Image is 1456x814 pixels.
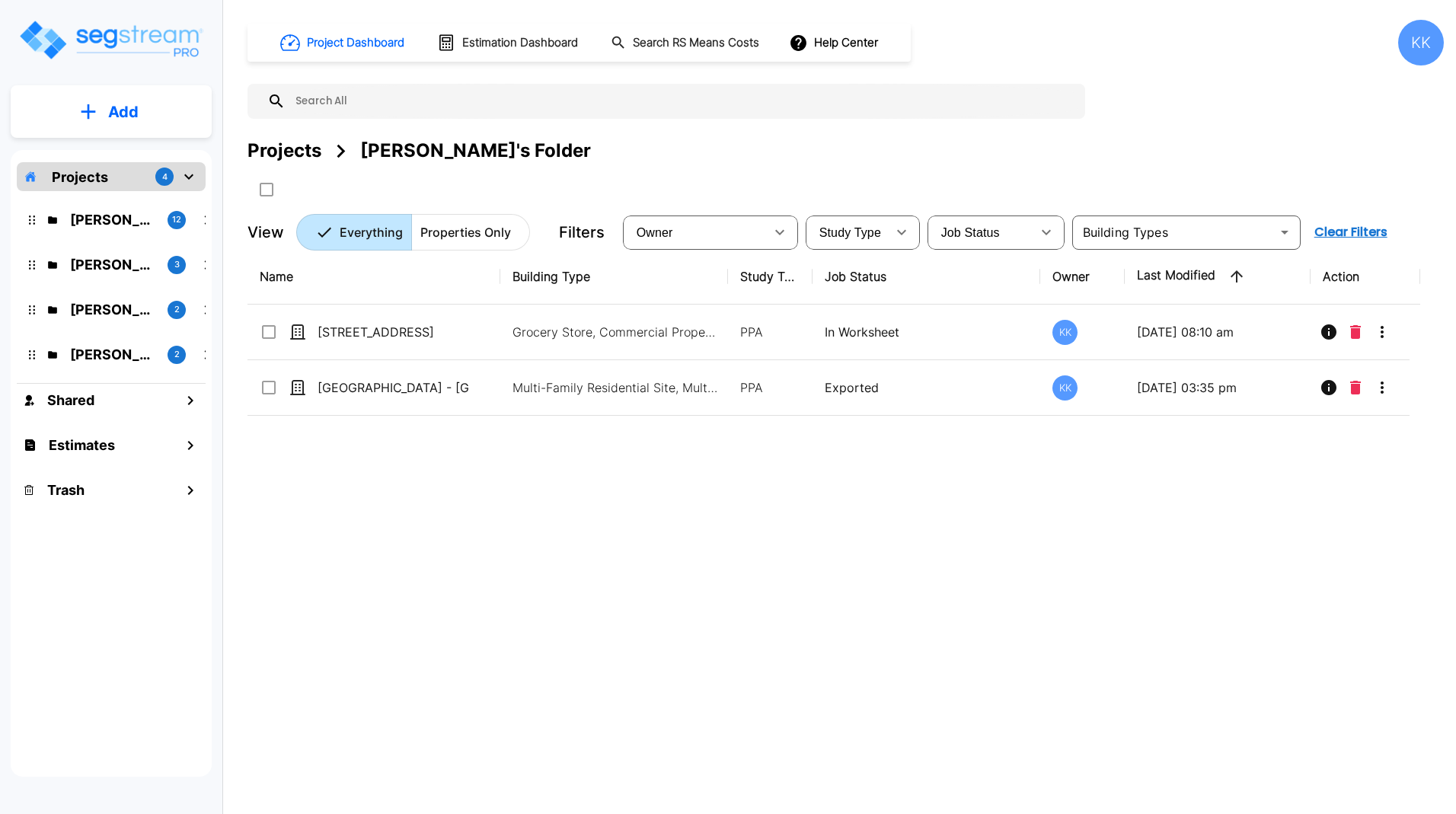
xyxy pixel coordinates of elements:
input: Building Types [1077,222,1271,243]
p: 2 [174,348,180,361]
p: [DATE] 08:10 am [1137,323,1298,341]
input: Search All [286,84,1078,119]
p: Projects [52,167,108,187]
img: Logo [18,18,204,62]
p: Jon's Folder [70,254,155,275]
p: View [247,221,284,244]
span: Study Type [819,226,881,239]
div: Select [809,211,886,254]
h1: Estimates [49,435,115,455]
button: Search RS Means Costs [605,28,768,58]
button: Estimation Dashboard [431,27,586,59]
span: Job Status [941,226,1000,239]
h1: Shared [47,390,94,410]
p: 12 [172,213,181,226]
div: KK [1398,20,1444,65]
p: Grocery Store, Commercial Property Site [512,323,718,341]
h1: Project Dashboard [307,34,404,52]
button: Delete [1344,317,1367,347]
p: PPA [740,378,800,397]
p: Everything [340,223,403,241]
button: Project Dashboard [274,26,413,59]
button: Properties Only [411,214,530,251]
th: Owner [1040,249,1125,305]
button: Everything [296,214,412,251]
th: Last Modified [1125,249,1311,305]
p: In Worksheet [825,323,1028,341]
div: KK [1052,375,1078,401]
th: Study Type [728,249,813,305]
p: [GEOGRAPHIC_DATA] - [GEOGRAPHIC_DATA] [318,378,470,397]
th: Action [1311,249,1420,305]
p: Karina's Folder [70,344,155,365]
p: [DATE] 03:35 pm [1137,378,1298,397]
th: Name [247,249,500,305]
button: Info [1314,372,1344,403]
button: Open [1274,222,1295,243]
span: Owner [637,226,673,239]
button: Help Center [786,28,884,57]
button: SelectAll [251,174,282,205]
h1: Search RS Means Costs [633,34,759,52]
div: Projects [247,137,321,164]
div: [PERSON_NAME]'s Folder [360,137,591,164]
p: [STREET_ADDRESS] [318,323,470,341]
p: Filters [559,221,605,244]
p: Kristina's Folder (Finalized Reports) [70,209,155,230]
p: 4 [162,171,168,184]
button: Delete [1344,372,1367,403]
button: More-Options [1367,372,1397,403]
div: Select [626,211,765,254]
th: Building Type [500,249,728,305]
p: Multi-Family Residential Site, Multi-Family Residential [512,378,718,397]
p: Exported [825,378,1028,397]
th: Job Status [813,249,1040,305]
p: PPA [740,323,800,341]
button: More-Options [1367,317,1397,347]
div: KK [1052,320,1078,345]
button: Clear Filters [1308,217,1394,247]
p: Add [108,101,139,123]
p: M.E. Folder [70,299,155,320]
h1: Estimation Dashboard [462,34,578,52]
p: 3 [174,258,180,271]
h1: Trash [47,480,85,500]
button: Add [11,90,212,134]
p: Properties Only [420,223,511,241]
div: Platform [296,214,530,251]
button: Info [1314,317,1344,347]
p: 2 [174,303,180,316]
div: Select [931,211,1031,254]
